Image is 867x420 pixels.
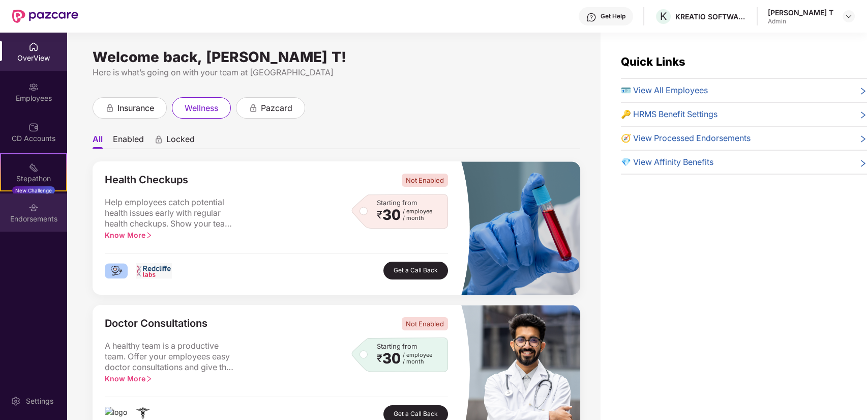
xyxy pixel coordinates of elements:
div: Welcome back, [PERSON_NAME] T! [93,53,580,61]
li: All [93,134,103,149]
span: 🧭 View Processed Endorsements [621,132,751,145]
div: animation [249,103,258,112]
img: New Pazcare Logo [12,10,78,23]
span: insurance [117,102,154,115]
span: 30 [382,208,401,221]
span: Starting from [377,199,417,207]
span: right [145,375,153,382]
span: Know More [105,231,153,239]
span: ₹ [377,354,382,362]
button: Get a Call Back [383,262,448,279]
span: / employee [403,208,432,215]
span: right [145,232,153,239]
span: wellness [185,102,218,115]
span: Starting from [377,342,417,350]
div: KREATIO SOFTWARE PRIVATE LIMITED [675,12,746,21]
span: 30 [382,352,401,365]
div: Settings [23,396,56,406]
span: Not Enabled [402,174,448,187]
div: animation [154,135,163,144]
span: 💎 View Affinity Benefits [621,156,713,169]
img: svg+xml;base64,PHN2ZyBpZD0iSG9tZSIgeG1sbnM9Imh0dHA6Ly93d3cudzMub3JnLzIwMDAvc3ZnIiB3aWR0aD0iMjAiIG... [28,42,39,52]
img: svg+xml;base64,PHN2ZyB4bWxucz0iaHR0cDovL3d3dy53My5vcmcvMjAwMC9zdmciIHdpZHRoPSIyMSIgaGVpZ2h0PSIyMC... [28,162,39,173]
span: / month [403,358,432,365]
span: 🔑 HRMS Benefit Settings [621,108,717,121]
img: svg+xml;base64,PHN2ZyBpZD0iRW5kb3JzZW1lbnRzIiB4bWxucz0iaHR0cDovL3d3dy53My5vcmcvMjAwMC9zdmciIHdpZH... [28,203,39,213]
img: logo [136,263,172,278]
span: 🪪 View All Employees [621,84,708,97]
div: Stepathon [1,174,66,184]
span: pazcard [261,102,292,115]
span: right [859,158,867,169]
img: svg+xml;base64,PHN2ZyBpZD0iQ0RfQWNjb3VudHMiIGRhdGEtbmFtZT0iQ0QgQWNjb3VudHMiIHhtbG5zPSJodHRwOi8vd3... [28,122,39,132]
span: K [660,10,667,22]
div: New Challenge [12,186,55,194]
img: logo [105,263,128,278]
div: Here is what’s going on with your team at [GEOGRAPHIC_DATA] [93,66,580,79]
div: animation [105,103,114,112]
img: svg+xml;base64,PHN2ZyBpZD0iRHJvcGRvd24tMzJ4MzIiIHhtbG5zPSJodHRwOi8vd3d3LnczLm9yZy8yMDAwL3N2ZyIgd2... [845,12,853,20]
span: right [859,110,867,121]
div: Admin [768,17,833,25]
span: Locked [166,134,195,149]
img: svg+xml;base64,PHN2ZyBpZD0iRW1wbG95ZWVzIiB4bWxucz0iaHR0cDovL3d3dy53My5vcmcvMjAwMC9zdmciIHdpZHRoPS... [28,82,39,92]
span: right [859,134,867,145]
span: A healthy team is a productive team. Offer your employees easy doctor consultations and give the ... [105,341,237,373]
img: svg+xml;base64,PHN2ZyBpZD0iU2V0dGluZy0yMHgyMCIgeG1sbnM9Imh0dHA6Ly93d3cudzMub3JnLzIwMDAvc3ZnIiB3aW... [11,396,21,406]
span: / employee [403,352,432,358]
span: Quick Links [621,55,685,68]
img: masked_image [460,161,580,295]
div: [PERSON_NAME] T [768,8,833,17]
span: Doctor Consultations [105,317,207,330]
div: Get Help [601,12,625,20]
span: Health Checkups [105,174,188,187]
li: Enabled [113,134,144,149]
span: Know More [105,374,153,383]
span: Help employees catch potential health issues early with regular health checkups. Show your team y... [105,197,237,230]
span: right [859,86,867,97]
img: svg+xml;base64,PHN2ZyBpZD0iSGVscC0zMngzMiIgeG1sbnM9Imh0dHA6Ly93d3cudzMub3JnLzIwMDAvc3ZnIiB3aWR0aD... [586,12,596,22]
span: / month [403,215,432,221]
span: ₹ [377,211,382,219]
span: Not Enabled [402,317,448,330]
